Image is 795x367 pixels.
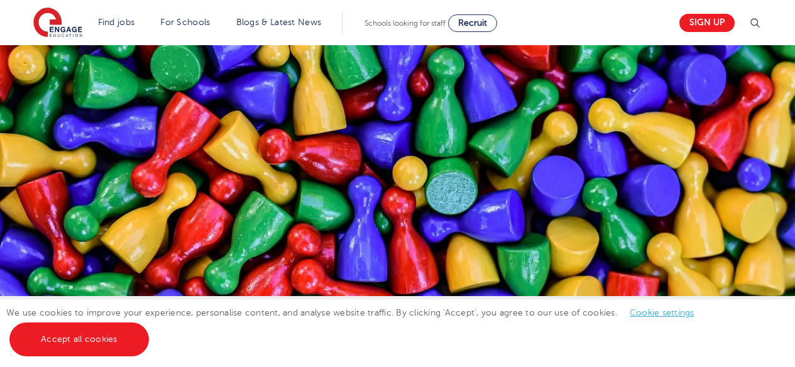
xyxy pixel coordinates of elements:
[630,308,694,317] a: Cookie settings
[9,322,149,356] a: Accept all cookies
[679,14,735,32] a: Sign up
[6,308,707,344] span: We use cookies to improve your experience, personalise content, and analyse website traffic. By c...
[365,19,446,28] span: Schools looking for staff
[160,18,210,27] a: For Schools
[98,18,135,27] a: Find jobs
[33,8,82,39] img: Engage Education
[448,14,497,32] a: Recruit
[458,18,487,28] span: Recruit
[236,18,322,27] a: Blogs & Latest News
